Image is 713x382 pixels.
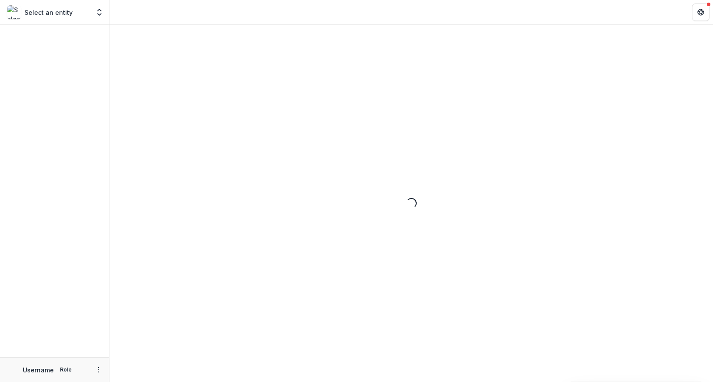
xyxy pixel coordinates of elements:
button: Open entity switcher [93,3,105,21]
p: Username [23,365,54,375]
button: Get Help [692,3,709,21]
p: Select an entity [25,8,73,17]
img: Select an entity [7,5,21,19]
button: More [93,365,104,375]
p: Role [57,366,74,374]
